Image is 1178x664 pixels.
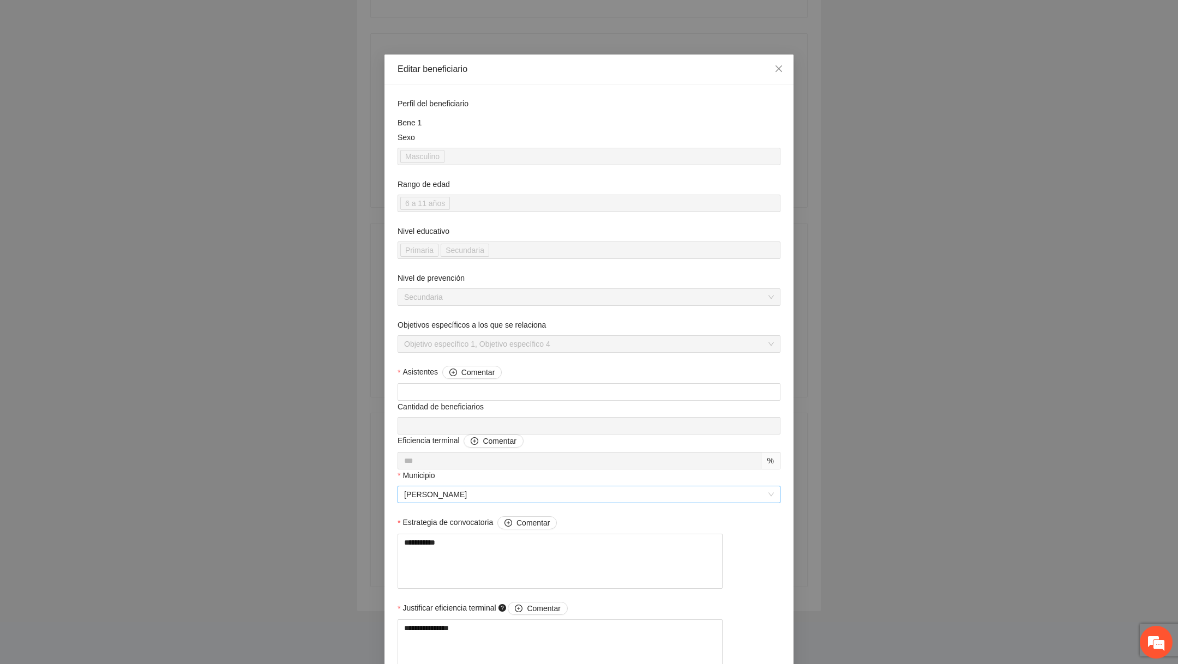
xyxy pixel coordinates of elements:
[404,486,774,503] span: Allende
[764,55,794,84] button: Close
[405,197,445,209] span: 6 a 11 años
[774,64,783,73] span: close
[398,63,780,75] div: Editar beneficiario
[400,244,438,257] span: Primaria
[461,366,495,378] span: Comentar
[400,197,450,210] span: 6 a 11 años
[442,366,502,379] button: Asistentes
[449,369,457,377] span: plus-circle
[402,602,567,615] span: Justificar eficiencia terminal
[179,5,205,32] div: Minimizar ventana de chat en vivo
[464,434,523,448] button: Eficiencia terminal
[508,602,567,615] button: Justificar eficiencia terminal question-circle
[471,437,478,446] span: plus-circle
[483,435,516,447] span: Comentar
[398,225,449,237] label: Nivel educativo
[405,244,434,256] span: Primaria
[398,272,465,284] label: Nivel de prevención
[516,517,550,529] span: Comentar
[404,289,774,305] span: Secundaria
[5,298,208,336] textarea: Escriba su mensaje y pulse “Intro”
[398,469,435,481] label: Municipio
[761,452,780,469] div: %
[402,366,502,379] span: Asistentes
[498,604,506,612] span: question-circle
[497,516,557,529] button: Estrategia de convocatoria
[504,519,512,528] span: plus-circle
[527,602,560,614] span: Comentar
[404,336,774,352] span: Objetivo específico 1, Objetivo específico 4
[57,56,183,70] div: Chatee con nosotros ahora
[515,605,522,613] span: plus-circle
[63,146,151,256] span: Estamos en línea.
[441,244,489,257] span: Secundaria
[398,98,473,110] span: Perfil del beneficiario
[398,401,488,413] span: Cantidad de beneficiarios
[402,516,557,529] span: Estrategia de convocatoria
[400,150,444,163] span: Masculino
[398,319,546,331] label: Objetivos específicos a los que se relaciona
[398,178,450,190] label: Rango de edad
[446,244,484,256] span: Secundaria
[398,131,415,143] label: Sexo
[398,434,524,448] span: Eficiencia terminal
[398,117,780,129] div: Bene 1
[405,150,440,162] span: Masculino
